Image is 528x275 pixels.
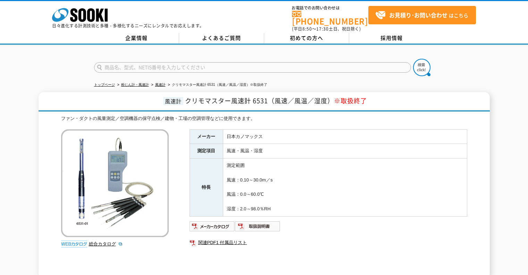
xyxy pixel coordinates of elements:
a: [PHONE_NUMBER] [292,11,368,25]
span: 風速計 [163,97,183,105]
td: 測定範囲 風速：0.10～30.0m／s 風温：0.0～60.0℃ 湿度：2.0～98.0％RH [223,159,467,217]
th: 測定項目 [190,144,223,159]
input: 商品名、型式、NETIS番号を入力してください [94,62,411,73]
span: クリモマスター風速計 6531（風速／風温／湿度） [185,96,367,105]
li: クリモマスター風速計 6531（風速／風温／湿度）※取扱終了 [167,81,267,89]
div: ファン・ダクトの風量測定／空調機器の保守点検／建物・工場の空調管理などに使用できます。 [61,115,467,122]
a: よくあるご質問 [179,33,264,43]
a: 採用情報 [349,33,434,43]
span: (平日 ～ 土日、祝日除く) [292,26,361,32]
strong: お見積り･お問い合わせ [389,11,447,19]
a: お見積り･お問い合わせはこちら [368,6,476,24]
td: 日本カノマックス [223,129,467,144]
a: 総合カタログ [89,241,123,246]
a: 風速計 [155,83,166,87]
img: webカタログ [61,241,87,248]
a: 取扱説明書 [235,225,280,230]
img: btn_search.png [413,59,430,76]
a: 初めての方へ [264,33,349,43]
span: 17:30 [316,26,329,32]
a: 粉じん計・風速計 [121,83,149,87]
a: メーカーカタログ [190,225,235,230]
span: 初めての方へ [290,34,323,42]
img: 取扱説明書 [235,221,280,232]
td: 風速・風温・湿度 [223,144,467,159]
th: 特長 [190,159,223,217]
span: ※取扱終了 [334,96,367,105]
span: はこちら [375,10,468,21]
a: 関連PDF1 付属品リスト [190,238,467,247]
a: トップページ [94,83,115,87]
span: お電話でのお問い合わせは [292,6,368,10]
img: メーカーカタログ [190,221,235,232]
a: 企業情報 [94,33,179,43]
p: 日々進化する計測技術と多種・多様化するニーズにレンタルでお応えします。 [52,24,204,28]
img: クリモマスター風速計 6531（風速／風温／湿度）※取扱終了 [61,129,169,237]
span: 8:50 [302,26,312,32]
th: メーカー [190,129,223,144]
